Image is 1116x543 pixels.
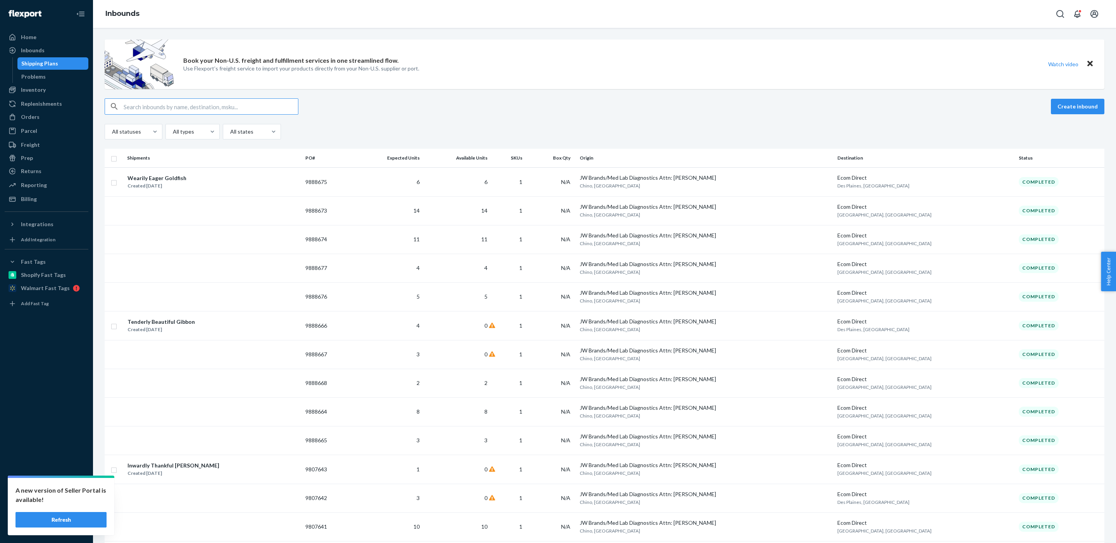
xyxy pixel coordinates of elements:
[302,484,353,512] td: 9807642
[1016,149,1104,167] th: Status
[1087,6,1102,22] button: Open account menu
[353,149,423,167] th: Expected Units
[484,293,487,300] span: 5
[21,181,47,189] div: Reporting
[519,351,522,357] span: 1
[481,523,487,530] span: 10
[127,326,195,333] div: Created [DATE]
[21,300,49,307] div: Add Fast Tag
[1019,292,1059,301] div: Completed
[561,437,570,443] span: N/A
[124,99,298,114] input: Search inbounds by name, destination, msku...
[837,174,1013,182] div: Ecom Direct
[580,212,640,218] span: Chino, [GEOGRAPHIC_DATA]
[519,380,522,386] span: 1
[837,203,1013,211] div: Ecom Direct
[837,347,1013,354] div: Ecom Direct
[529,149,577,167] th: Box Qty
[580,203,831,211] div: JW Brands/Med Lab Diagnostics Attn: [PERSON_NAME]
[837,318,1013,325] div: Ecom Direct
[519,437,522,443] span: 1
[21,154,33,162] div: Prep
[124,149,302,167] th: Shipments
[580,499,640,505] span: Chino, [GEOGRAPHIC_DATA]
[302,455,353,484] td: 9807643
[127,174,186,182] div: Wearily Eager Goldfish
[484,179,487,185] span: 6
[302,167,353,196] td: 9888675
[5,482,88,494] a: Settings
[837,183,909,189] span: Des Plaines, [GEOGRAPHIC_DATA]
[1085,58,1095,70] button: Close
[417,322,420,329] span: 4
[413,523,420,530] span: 10
[837,519,1013,527] div: Ecom Direct
[484,495,487,501] span: 0
[484,265,487,271] span: 4
[577,149,834,167] th: Origin
[519,466,522,473] span: 1
[5,84,88,96] a: Inventory
[519,322,522,329] span: 1
[417,351,420,357] span: 3
[491,149,529,167] th: SKUs
[1019,464,1059,474] div: Completed
[484,380,487,386] span: 2
[561,408,570,415] span: N/A
[417,437,420,443] span: 3
[1101,252,1116,291] span: Help Center
[519,408,522,415] span: 1
[580,289,831,297] div: JW Brands/Med Lab Diagnostics Attn: [PERSON_NAME]
[21,73,46,81] div: Problems
[837,470,932,476] span: [GEOGRAPHIC_DATA], [GEOGRAPHIC_DATA]
[837,413,932,419] span: [GEOGRAPHIC_DATA], [GEOGRAPHIC_DATA]
[561,495,570,501] span: N/A
[302,426,353,455] td: 9888665
[580,326,640,332] span: Chino, [GEOGRAPHIC_DATA]
[302,311,353,340] td: 9888666
[837,442,932,447] span: [GEOGRAPHIC_DATA], [GEOGRAPHIC_DATA]
[837,490,1013,498] div: Ecom Direct
[484,322,487,329] span: 0
[1019,349,1059,359] div: Completed
[127,469,219,477] div: Created [DATE]
[837,212,932,218] span: [GEOGRAPHIC_DATA], [GEOGRAPHIC_DATA]
[105,9,139,18] a: Inbounds
[580,232,831,239] div: JW Brands/Med Lab Diagnostics Attn: [PERSON_NAME]
[837,528,932,534] span: [GEOGRAPHIC_DATA], [GEOGRAPHIC_DATA]
[21,271,66,279] div: Shopify Fast Tags
[837,232,1013,239] div: Ecom Direct
[21,258,46,266] div: Fast Tags
[302,254,353,282] td: 9888677
[580,490,831,498] div: JW Brands/Med Lab Diagnostics Attn: [PERSON_NAME]
[5,256,88,268] button: Fast Tags
[73,6,88,22] button: Close Navigation
[519,293,522,300] span: 1
[561,380,570,386] span: N/A
[302,149,353,167] th: PO#
[183,56,399,65] p: Book your Non-U.S. freight and fulfillment services in one streamlined flow.
[5,98,88,110] a: Replenishments
[302,225,353,254] td: 9888674
[580,260,831,268] div: JW Brands/Med Lab Diagnostics Attn: [PERSON_NAME]
[302,369,353,397] td: 9888668
[561,322,570,329] span: N/A
[5,269,88,281] a: Shopify Fast Tags
[837,433,1013,440] div: Ecom Direct
[1019,407,1059,416] div: Completed
[580,347,831,354] div: JW Brands/Med Lab Diagnostics Attn: [PERSON_NAME]
[302,397,353,426] td: 9888664
[127,462,219,469] div: Inwardly Thankful [PERSON_NAME]
[9,10,41,18] img: Flexport logo
[561,265,570,271] span: N/A
[5,234,88,246] a: Add Integration
[837,326,909,332] span: Des Plaines, [GEOGRAPHIC_DATA]
[834,149,1016,167] th: Destination
[5,495,88,507] a: Talk to Support
[519,207,522,214] span: 1
[5,111,88,123] a: Orders
[837,375,1013,383] div: Ecom Direct
[417,495,420,501] span: 3
[413,207,420,214] span: 14
[837,404,1013,412] div: Ecom Direct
